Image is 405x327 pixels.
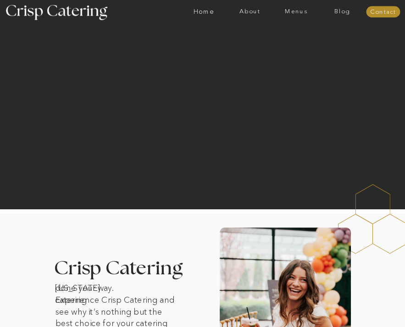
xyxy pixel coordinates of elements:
h1: [US_STATE] catering [55,282,125,291]
p: done your way. Experience Crisp Catering and see why it’s nothing but the best choice for your ca... [55,282,179,325]
a: Blog [319,8,366,15]
a: Menus [273,8,319,15]
a: About [227,8,273,15]
a: Contact [366,9,400,16]
a: Home [181,8,227,15]
h3: Crisp Catering [54,259,200,279]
